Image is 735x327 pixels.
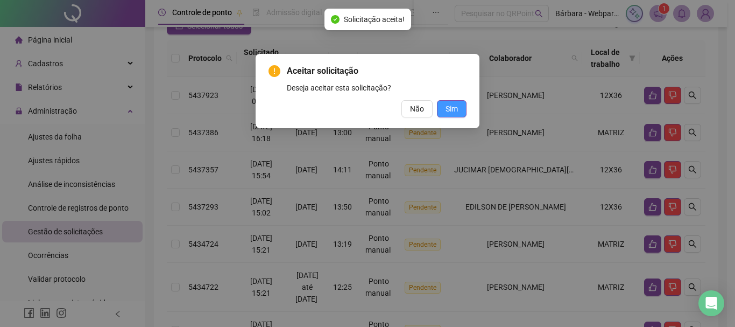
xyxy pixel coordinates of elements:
[410,103,424,115] span: Não
[287,82,467,94] div: Deseja aceitar esta solicitação?
[344,13,405,25] span: Solicitação aceita!
[698,290,724,316] div: Open Intercom Messenger
[287,65,467,78] span: Aceitar solicitação
[331,15,340,24] span: check-circle
[446,103,458,115] span: Sim
[268,65,280,77] span: exclamation-circle
[437,100,467,117] button: Sim
[401,100,433,117] button: Não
